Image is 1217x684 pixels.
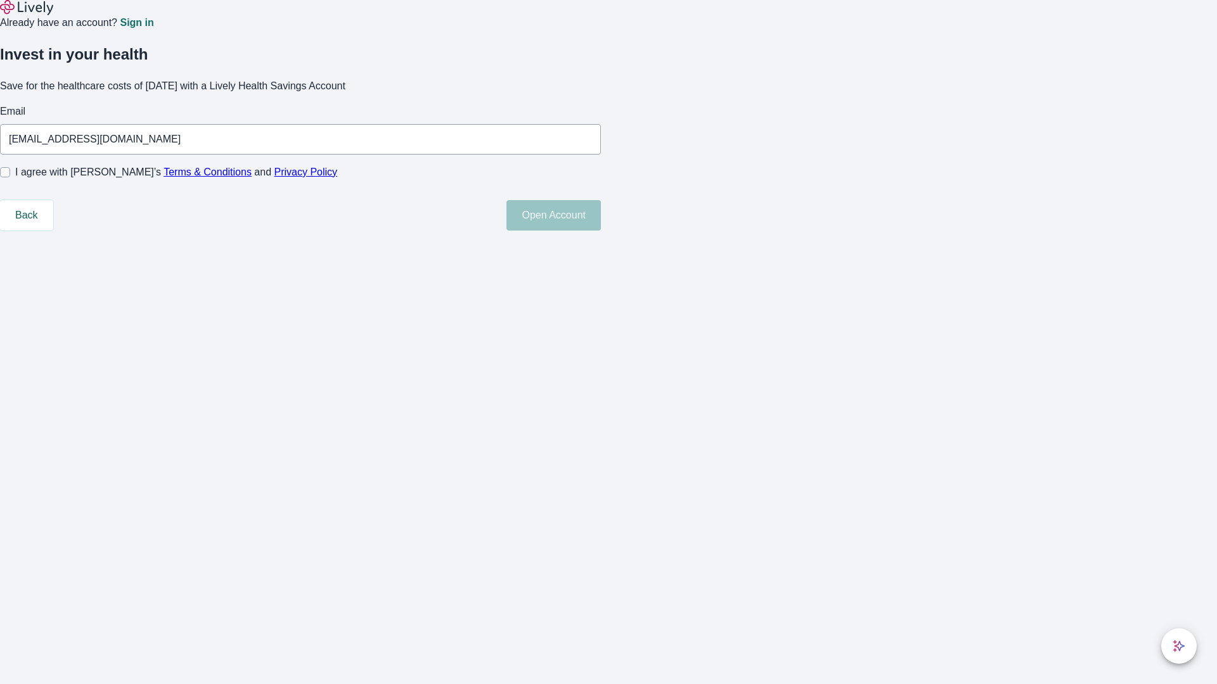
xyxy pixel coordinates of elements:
svg: Lively AI Assistant [1173,640,1185,652]
span: I agree with [PERSON_NAME]’s and [15,165,337,180]
a: Terms & Conditions [164,167,252,177]
a: Sign in [120,18,153,28]
a: Privacy Policy [274,167,338,177]
button: chat [1161,628,1197,664]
